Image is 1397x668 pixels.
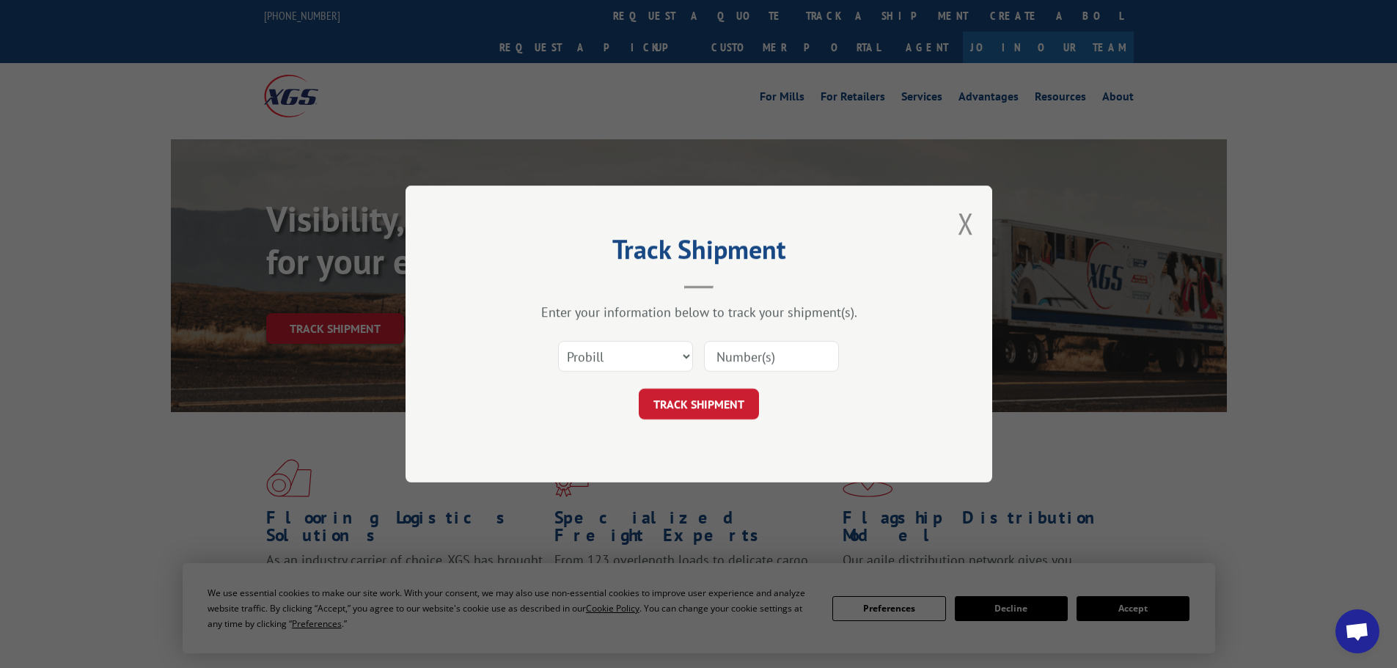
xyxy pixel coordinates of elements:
div: Enter your information below to track your shipment(s). [479,304,919,320]
button: TRACK SHIPMENT [639,389,759,419]
h2: Track Shipment [479,239,919,267]
div: Open chat [1335,609,1379,653]
button: Close modal [958,204,974,243]
input: Number(s) [704,341,839,372]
